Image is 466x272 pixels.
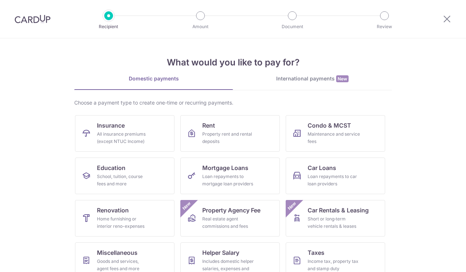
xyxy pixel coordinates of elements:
[97,163,125,172] span: Education
[308,121,351,130] span: Condo & MCST
[181,200,193,212] span: New
[97,121,125,130] span: Insurance
[308,163,336,172] span: Car Loans
[97,173,150,188] div: School, tuition, course fees and more
[202,121,215,130] span: Rent
[286,158,385,194] a: Car LoansLoan repayments to car loan providers
[308,248,324,257] span: Taxes
[75,115,174,152] a: InsuranceAll insurance premiums (except NTUC Income)
[308,206,369,215] span: Car Rentals & Leasing
[286,200,298,212] span: New
[308,173,360,188] div: Loan repayments to car loan providers
[202,206,260,215] span: Property Agency Fee
[233,75,392,83] div: International payments
[97,215,150,230] div: Home furnishing or interior reno-expenses
[97,248,138,257] span: Miscellaneous
[75,200,174,237] a: RenovationHome furnishing or interior reno-expenses
[15,15,50,23] img: CardUp
[308,131,360,145] div: Maintenance and service fees
[265,23,319,30] p: Document
[336,75,349,82] span: New
[74,99,392,106] div: Choose a payment type to create one-time or recurring payments.
[75,158,174,194] a: EducationSchool, tuition, course fees and more
[308,215,360,230] div: Short or long‑term vehicle rentals & leases
[202,131,255,145] div: Property rent and rental deposits
[202,215,255,230] div: Real estate agent commissions and fees
[74,75,233,82] div: Domestic payments
[173,23,228,30] p: Amount
[357,23,411,30] p: Review
[82,23,136,30] p: Recipient
[180,115,280,152] a: RentProperty rent and rental deposits
[202,173,255,188] div: Loan repayments to mortgage loan providers
[97,206,129,215] span: Renovation
[202,248,239,257] span: Helper Salary
[180,200,280,237] a: Property Agency FeeReal estate agent commissions and feesNew
[286,200,385,237] a: Car Rentals & LeasingShort or long‑term vehicle rentals & leasesNew
[202,163,248,172] span: Mortgage Loans
[74,56,392,69] h4: What would you like to pay for?
[286,115,385,152] a: Condo & MCSTMaintenance and service fees
[97,131,150,145] div: All insurance premiums (except NTUC Income)
[180,158,280,194] a: Mortgage LoansLoan repayments to mortgage loan providers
